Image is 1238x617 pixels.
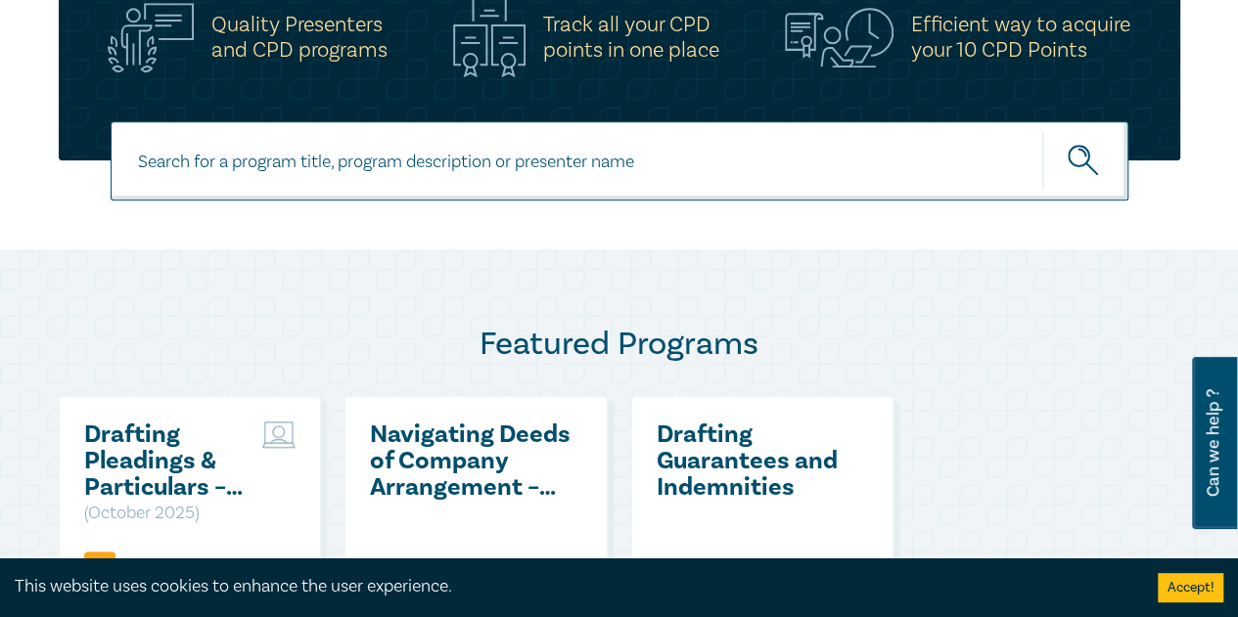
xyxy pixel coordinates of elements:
img: Efficient way to acquire<br>your 10 CPD Points [785,8,894,66]
button: Accept cookies [1158,573,1223,602]
div: This website uses cookies to enhance the user experience. [15,574,1128,599]
h5: Quality Presenters and CPD programs [211,12,388,63]
h2: Featured Programs [59,325,1180,364]
h5: Efficient way to acquire your 10 CPD Points [911,12,1130,63]
img: Quality Presenters<br>and CPD programs [108,3,194,72]
img: Live Stream [262,421,296,448]
a: Drafting Guarantees and Indemnities [657,421,859,501]
h5: Track all your CPD points in one place [543,12,719,63]
span: Can we help ? [1204,369,1222,517]
img: Professional Skills [84,551,115,570]
a: Navigating Deeds of Company Arrangement – Strategy and Structure [370,421,573,501]
p: ( October 2025 ) [84,501,253,526]
input: Search for a program title, program description or presenter name [111,121,1128,200]
a: Drafting Pleadings & Particulars – Tips & Traps [84,421,253,501]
